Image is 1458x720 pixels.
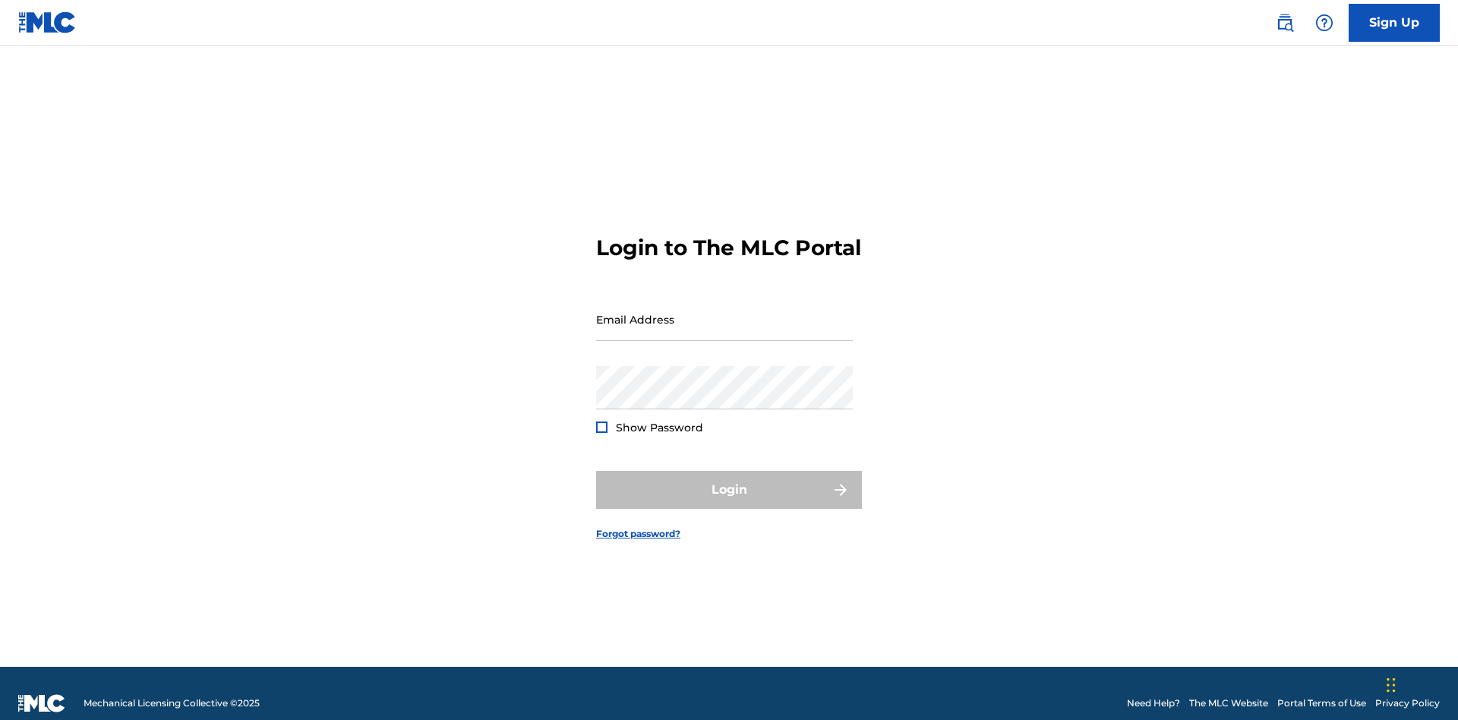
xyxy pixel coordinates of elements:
[596,527,680,541] a: Forgot password?
[1127,696,1180,710] a: Need Help?
[1387,662,1396,708] div: Drag
[1276,14,1294,32] img: search
[1189,696,1268,710] a: The MLC Website
[1375,696,1440,710] a: Privacy Policy
[616,421,703,434] span: Show Password
[596,235,861,261] h3: Login to The MLC Portal
[1349,4,1440,42] a: Sign Up
[84,696,260,710] span: Mechanical Licensing Collective © 2025
[18,694,65,712] img: logo
[1270,8,1300,38] a: Public Search
[18,11,77,33] img: MLC Logo
[1382,647,1458,720] iframe: Chat Widget
[1277,696,1366,710] a: Portal Terms of Use
[1315,14,1333,32] img: help
[1309,8,1340,38] div: Help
